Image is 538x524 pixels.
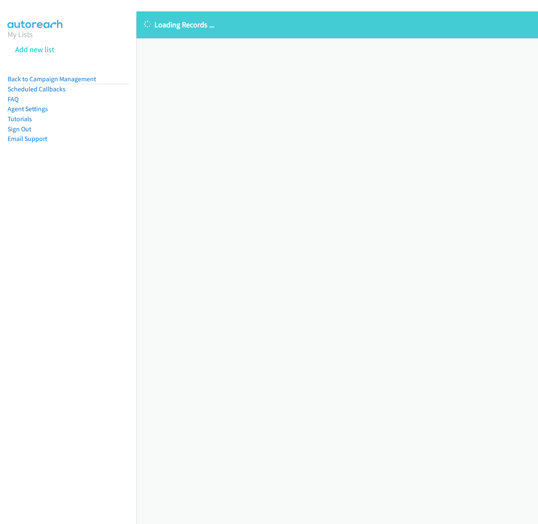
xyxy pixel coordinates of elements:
a: Agent Settings [8,105,48,113]
a: My Lists [8,29,33,39]
a: Sign Out [8,125,31,133]
a: Email Support [8,135,47,143]
a: Back to Campaign Management [8,75,96,83]
a: Scheduled Callbacks [8,85,66,93]
a: Tutorials [8,115,32,123]
p: Loading Records ... [144,19,530,30]
a: FAQ [8,95,19,103]
a: Add new list [15,45,54,54]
